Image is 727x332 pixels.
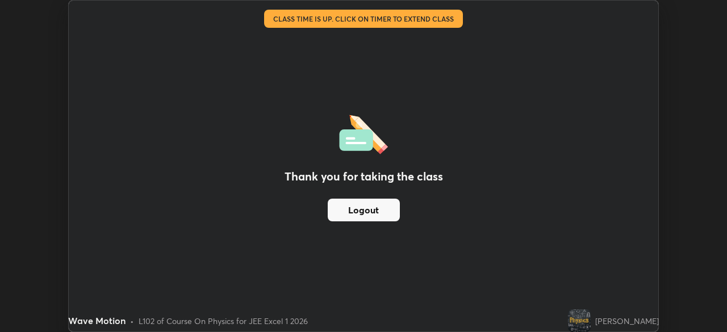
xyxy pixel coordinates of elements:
[568,309,591,332] img: 06912f4de0e0415f89b55fa2d261602c.jpg
[139,315,308,327] div: L102 of Course On Physics for JEE Excel 1 2026
[68,314,126,327] div: Wave Motion
[130,315,134,327] div: •
[328,199,400,221] button: Logout
[339,111,388,154] img: offlineFeedback.1438e8b3.svg
[595,315,659,327] div: [PERSON_NAME]
[285,168,443,185] h2: Thank you for taking the class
